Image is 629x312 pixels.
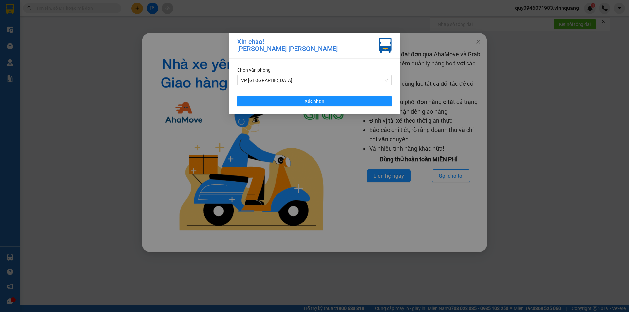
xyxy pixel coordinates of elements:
span: Xác nhận [305,98,324,105]
div: Xin chào! [PERSON_NAME] [PERSON_NAME] [237,38,338,53]
img: vxr-icon [379,38,392,53]
button: Xác nhận [237,96,392,106]
div: Chọn văn phòng [237,66,392,74]
span: VP PHÚ SƠN [241,75,388,85]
